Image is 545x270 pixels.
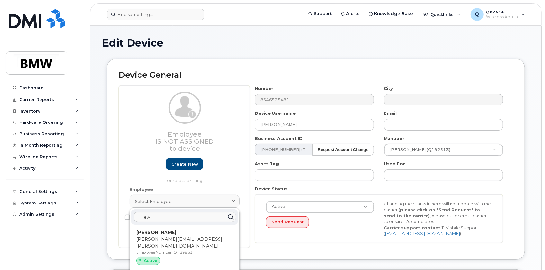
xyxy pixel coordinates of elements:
[384,135,405,141] label: Manager
[131,227,238,269] div: [PERSON_NAME][PERSON_NAME][EMAIL_ADDRESS][PERSON_NAME][DOMAIN_NAME]Employee Number: QTB9863Active
[385,231,460,236] a: [EMAIL_ADDRESS][DOMAIN_NAME]
[255,85,273,92] label: Number
[255,161,279,167] label: Asset Tag
[136,230,176,235] strong: [PERSON_NAME]
[119,71,513,80] h2: Device General
[134,212,236,222] input: Enter name, email, or employee number
[125,215,130,220] input: Non-employee owned device
[384,161,405,167] label: Used For
[166,158,203,170] a: Create new
[130,177,240,184] p: or select existing
[130,131,240,152] h3: Employee
[102,37,530,49] h1: Edit Device
[135,198,172,204] span: Select employee
[318,147,369,152] strong: Request Account Change
[255,186,288,192] label: Device Status
[125,213,196,221] label: Non-employee owned device
[169,145,200,152] span: to device
[266,201,374,213] a: Active
[130,195,240,208] a: Select employee
[136,249,233,255] p: Employee Number: QTB9863
[255,135,303,141] label: Business Account ID
[255,110,296,116] label: Device Username
[156,138,214,145] span: Is not assigned
[386,147,451,153] span: [PERSON_NAME] (Q192513)
[266,216,309,228] button: Send Request
[312,144,374,156] button: Request Account Change
[268,204,285,210] span: Active
[517,242,540,265] iframe: Messenger Launcher
[384,85,393,92] label: City
[144,257,157,264] span: Active
[384,225,442,230] strong: Carrier support contact:
[130,186,153,193] label: Employee
[384,207,480,218] strong: (please click on "Send Request" to send to the carrier)
[379,201,496,237] div: Changing the Status in here will not update with the carrier, , please call or email carrier to e...
[136,236,233,249] p: [PERSON_NAME][EMAIL_ADDRESS][PERSON_NAME][DOMAIN_NAME]
[384,110,397,116] label: Email
[384,144,503,156] a: [PERSON_NAME] (Q192513)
